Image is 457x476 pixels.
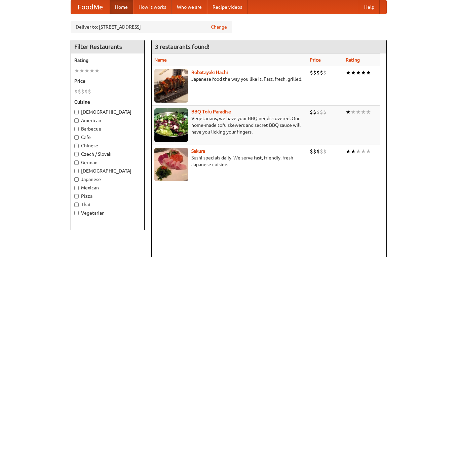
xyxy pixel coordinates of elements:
[359,0,380,14] a: Help
[310,57,321,63] a: Price
[74,152,79,156] input: Czech / Slovak
[154,108,188,142] img: tofuparadise.jpg
[323,69,327,76] li: $
[310,108,313,116] li: $
[74,99,141,105] h5: Cuisine
[74,210,141,216] label: Vegetarian
[133,0,172,14] a: How it works
[191,70,228,75] a: Robatayaki Hachi
[81,88,84,95] li: $
[74,151,141,157] label: Czech / Slovak
[320,69,323,76] li: $
[94,67,100,74] li: ★
[356,148,361,155] li: ★
[74,78,141,84] h5: Price
[316,108,320,116] li: $
[172,0,207,14] a: Who we are
[88,88,91,95] li: $
[78,88,81,95] li: $
[74,211,79,215] input: Vegetarian
[154,115,304,135] p: Vegetarians, we have your BBQ needs covered. Our home-made tofu skewers and secret BBQ sauce will...
[323,148,327,155] li: $
[154,69,188,103] img: robatayaki.jpg
[74,109,141,115] label: [DEMOGRAPHIC_DATA]
[351,148,356,155] li: ★
[320,108,323,116] li: $
[316,69,320,76] li: $
[74,160,79,165] input: German
[356,69,361,76] li: ★
[154,76,304,82] p: Japanese food the way you like it. Fast, fresh, grilled.
[74,177,79,182] input: Japanese
[74,184,141,191] label: Mexican
[74,168,141,174] label: [DEMOGRAPHIC_DATA]
[84,88,88,95] li: $
[89,67,94,74] li: ★
[74,67,79,74] li: ★
[74,142,141,149] label: Chinese
[74,125,141,132] label: Barbecue
[356,108,361,116] li: ★
[154,148,188,181] img: sakura.jpg
[74,169,79,173] input: [DEMOGRAPHIC_DATA]
[110,0,133,14] a: Home
[346,69,351,76] li: ★
[74,88,78,95] li: $
[71,40,144,53] h4: Filter Restaurants
[74,57,141,64] h5: Rating
[74,193,141,199] label: Pizza
[346,57,360,63] a: Rating
[74,127,79,131] input: Barbecue
[74,201,141,208] label: Thai
[346,108,351,116] li: ★
[71,21,232,33] div: Deliver to: [STREET_ADDRESS]
[191,109,231,114] a: BBQ Tofu Paradise
[346,148,351,155] li: ★
[313,69,316,76] li: $
[320,148,323,155] li: $
[74,134,141,141] label: Cafe
[74,194,79,198] input: Pizza
[74,203,79,207] input: Thai
[361,108,366,116] li: ★
[310,69,313,76] li: $
[191,148,205,154] a: Sakura
[361,148,366,155] li: ★
[207,0,247,14] a: Recipe videos
[211,24,227,30] a: Change
[74,186,79,190] input: Mexican
[74,144,79,148] input: Chinese
[313,148,316,155] li: $
[154,57,167,63] a: Name
[155,43,210,50] ng-pluralize: 3 restaurants found!
[313,108,316,116] li: $
[74,176,141,183] label: Japanese
[74,135,79,140] input: Cafe
[366,108,371,116] li: ★
[71,0,110,14] a: FoodMe
[316,148,320,155] li: $
[74,117,141,124] label: American
[351,69,356,76] li: ★
[310,148,313,155] li: $
[154,154,304,168] p: Sushi specials daily. We serve fast, friendly, fresh Japanese cuisine.
[84,67,89,74] li: ★
[74,118,79,123] input: American
[366,148,371,155] li: ★
[74,110,79,114] input: [DEMOGRAPHIC_DATA]
[74,159,141,166] label: German
[351,108,356,116] li: ★
[361,69,366,76] li: ★
[79,67,84,74] li: ★
[323,108,327,116] li: $
[366,69,371,76] li: ★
